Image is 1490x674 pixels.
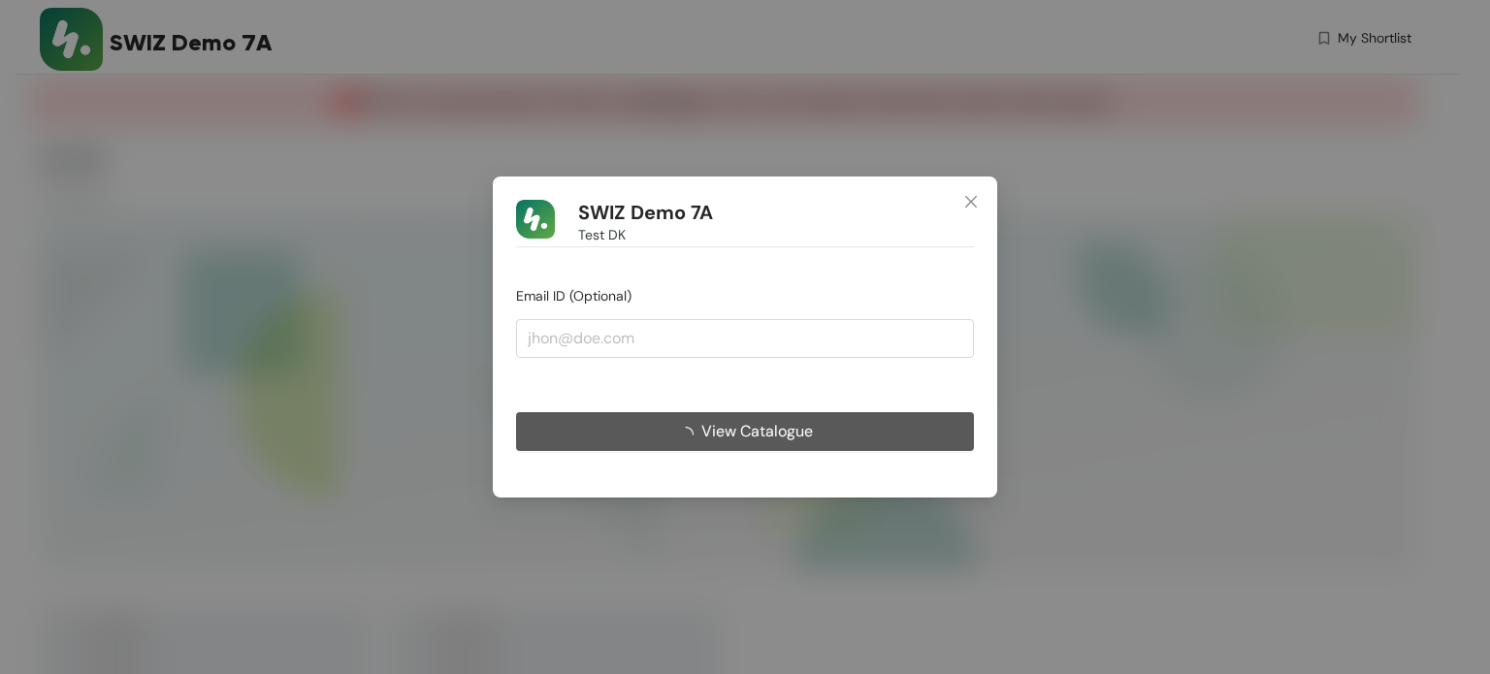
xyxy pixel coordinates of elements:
button: Close [945,177,997,229]
span: Email ID (Optional) [516,287,632,305]
h1: SWIZ Demo 7A [578,201,713,225]
button: View Catalogue [516,412,974,451]
span: close [963,194,979,209]
span: loading [678,427,701,442]
span: View Catalogue [701,419,813,443]
span: Test DK [578,224,626,245]
input: jhon@doe.com [516,319,974,358]
img: Buyer Portal [516,200,555,239]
